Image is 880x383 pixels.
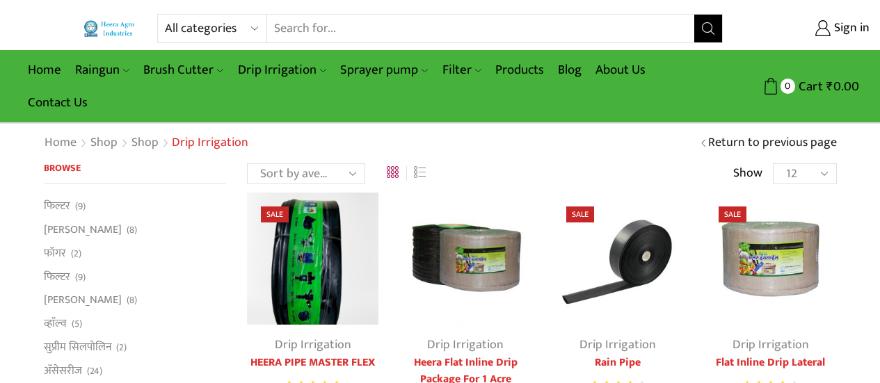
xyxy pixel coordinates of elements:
[744,16,870,41] a: Sign in
[44,312,67,336] a: व्हाॅल्व
[44,241,66,265] a: फॉगर
[71,247,81,261] span: (2)
[116,341,127,355] span: (2)
[44,265,70,288] a: फिल्टर
[552,193,684,324] img: Heera Rain Pipe
[44,359,82,382] a: अ‍ॅसेसरीज
[44,160,81,176] span: Browse
[737,74,859,99] a: 0 Cart ₹0.00
[131,134,159,152] a: Shop
[44,134,248,152] nav: Breadcrumb
[44,198,70,218] a: फिल्टर
[488,54,551,86] a: Products
[826,76,833,97] span: ₹
[247,355,378,371] a: HEERA PIPE MASTER FLEX
[831,19,870,38] span: Sign in
[267,15,694,42] input: Search for...
[705,355,836,371] a: Flat Inline Drip Lateral
[44,218,122,242] a: [PERSON_NAME]
[75,270,86,284] span: (9)
[72,317,82,331] span: (5)
[75,199,86,213] span: (9)
[781,79,795,93] span: 0
[231,54,333,86] a: Drip Irrigation
[552,355,684,371] a: Rain Pipe
[127,293,137,307] span: (8)
[44,134,77,152] a: Home
[90,134,118,152] a: Shop
[172,136,248,151] h1: Drip Irrigation
[733,334,809,355] a: Drip Irrigation
[21,54,68,86] a: Home
[261,206,289,222] span: Sale
[435,54,488,86] a: Filter
[733,165,762,183] span: Show
[708,134,837,152] a: Return to previous page
[826,76,859,97] bdi: 0.00
[579,334,656,355] a: Drip Irrigation
[44,288,122,312] a: [PERSON_NAME]
[566,206,594,222] span: Sale
[399,193,531,324] img: Flat Inline
[719,206,746,222] span: Sale
[87,364,102,378] span: (24)
[247,193,378,324] img: Heera Gold Krushi Pipe Black
[21,86,95,119] a: Contact Us
[705,193,836,324] img: Flat Inline Drip Lateral
[589,54,653,86] a: About Us
[694,15,722,42] button: Search button
[247,163,365,184] select: Shop order
[127,223,137,237] span: (8)
[136,54,230,86] a: Brush Cutter
[795,77,823,96] span: Cart
[275,334,351,355] a: Drip Irrigation
[551,54,589,86] a: Blog
[68,54,136,86] a: Raingun
[427,334,504,355] a: Drip Irrigation
[44,335,111,359] a: सुप्रीम सिलपोलिन
[333,54,435,86] a: Sprayer pump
